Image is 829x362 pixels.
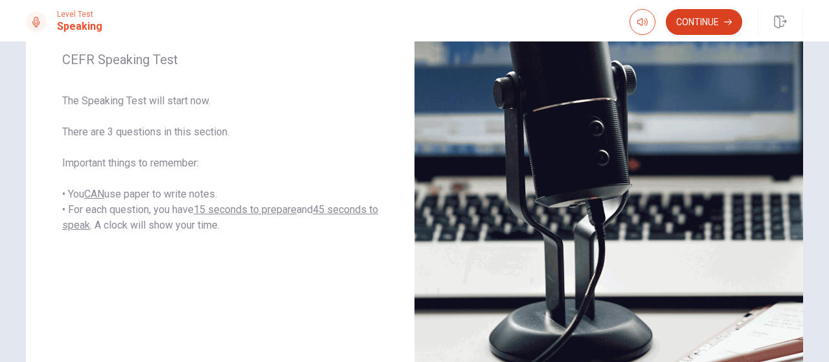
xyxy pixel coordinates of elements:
[57,19,102,34] h1: Speaking
[84,188,104,200] u: CAN
[194,203,297,216] u: 15 seconds to prepare
[62,52,378,67] span: CEFR Speaking Test
[57,10,102,19] span: Level Test
[62,93,378,233] span: The Speaking Test will start now. There are 3 questions in this section. Important things to reme...
[666,9,742,35] button: Continue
